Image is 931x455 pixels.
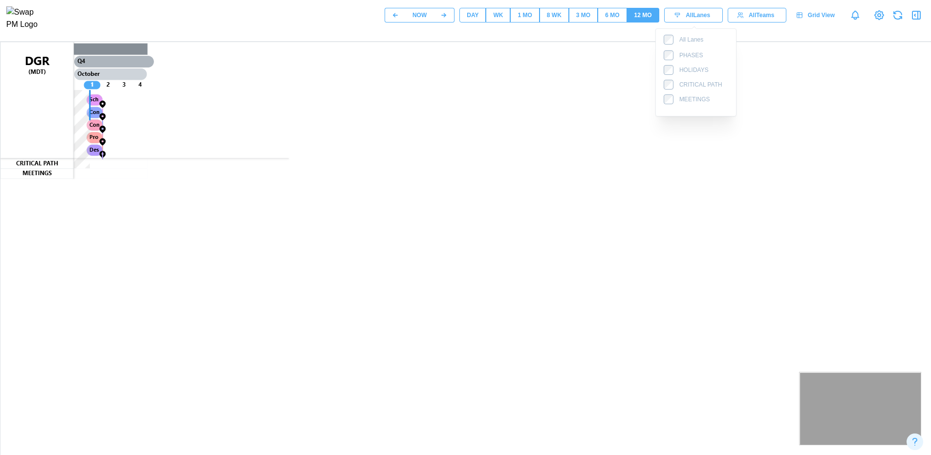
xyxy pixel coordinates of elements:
[459,8,486,23] button: DAY
[673,80,722,90] label: CRITICAL PATH
[486,8,510,23] button: WK
[493,11,503,20] div: WK
[412,11,427,20] div: NOW
[673,50,703,60] label: PHASES
[891,8,905,22] button: Refresh Grid
[634,11,652,20] div: 12 MO
[540,8,569,23] button: 8 WK
[664,8,723,23] button: AllLanes
[576,11,590,20] div: 3 MO
[467,11,478,20] div: DAY
[749,8,774,22] span: All Teams
[6,6,46,31] img: Swap PM Logo
[673,65,709,75] label: HOLIDAYS
[791,8,842,23] a: Grid View
[686,8,710,22] span: All Lanes
[655,28,736,116] div: AllLanes
[547,11,562,20] div: 8 WK
[909,8,923,22] button: Open Drawer
[598,8,627,23] button: 6 MO
[605,11,619,20] div: 6 MO
[627,8,659,23] button: 12 MO
[808,8,835,22] span: Grid View
[872,8,886,22] a: View Project
[406,8,433,23] button: NOW
[673,35,703,45] label: All Lanes
[847,7,864,23] a: Notifications
[510,8,539,23] button: 1 MO
[673,94,710,104] label: MEETINGS
[569,8,598,23] button: 3 MO
[518,11,532,20] div: 1 MO
[728,8,786,23] button: AllTeams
